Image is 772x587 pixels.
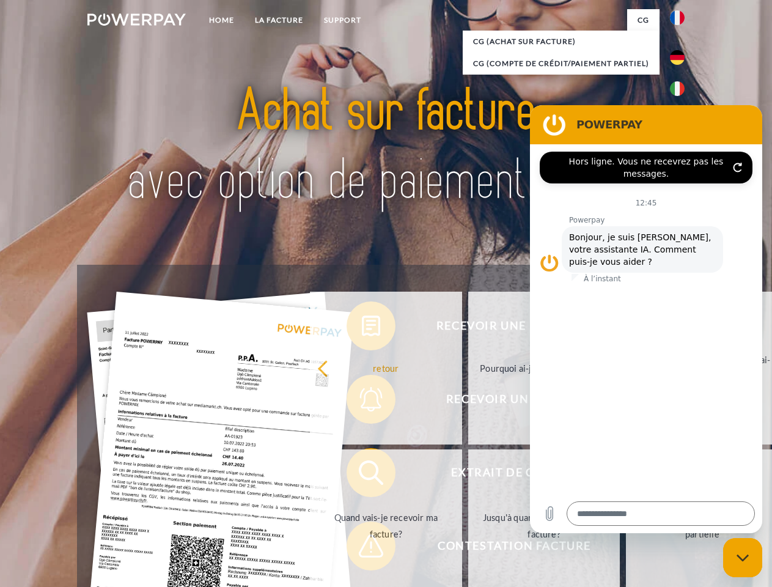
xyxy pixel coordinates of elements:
[670,10,685,25] img: fr
[314,9,372,31] a: Support
[317,360,455,376] div: retour
[199,9,244,31] a: Home
[723,538,762,577] iframe: Bouton de lancement de la fenêtre de messagerie, conversation en cours
[476,360,613,376] div: Pourquoi ai-je reçu une facture?
[627,9,660,31] a: CG
[463,53,660,75] a: CG (Compte de crédit/paiement partiel)
[530,105,762,533] iframe: Fenêtre de messagerie
[317,509,455,542] div: Quand vais-je recevoir ma facture?
[670,50,685,65] img: de
[87,13,186,26] img: logo-powerpay-white.svg
[670,81,685,96] img: it
[463,31,660,53] a: CG (achat sur facture)
[117,59,655,234] img: title-powerpay_fr.svg
[476,509,613,542] div: Jusqu'à quand dois-je payer ma facture?
[244,9,314,31] a: LA FACTURE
